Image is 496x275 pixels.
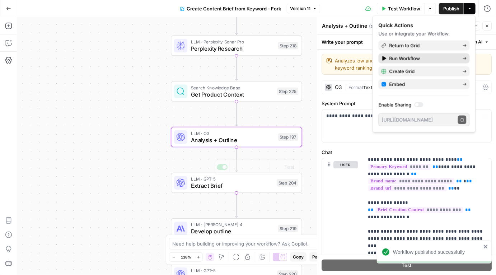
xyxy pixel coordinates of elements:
[293,254,304,260] span: Copy
[171,173,302,193] div: LLM · GPT-5Extract BriefStep 204Test
[322,149,492,156] label: Chat
[379,101,470,108] label: Enable Sharing
[389,55,457,62] span: Run Workflow
[379,22,470,29] div: Quick Actions
[369,22,393,29] span: ( step_197 )
[335,85,342,90] div: O3
[191,227,275,236] span: Develop outline
[171,127,302,148] div: LLM · O3Analysis + OutlineStep 197
[191,221,275,228] span: LLM · [PERSON_NAME] 4
[176,3,285,14] button: Create Content Brief from Keyword - Fork
[277,88,298,95] div: Step 225
[191,38,275,45] span: LLM · Perplexity Sonar Pro
[191,176,273,182] span: LLM · GPT-5
[345,83,348,90] span: |
[348,85,363,90] span: Format
[171,36,302,56] div: LLM · Perplexity Sonar ProPerplexity ResearchStep 218
[235,193,238,218] g: Edge from step_204 to step_219
[171,81,302,102] div: Search Knowledge BaseGet Product ContextStep 225
[322,100,492,107] label: System Prompt
[483,244,488,250] button: close
[191,267,274,274] span: LLM · GPT-5
[191,130,275,137] span: LLM · O3
[388,5,420,12] span: Test Workflow
[312,254,324,260] span: Paste
[191,84,274,91] span: Search Knowledge Base
[277,179,298,187] div: Step 204
[235,147,238,172] g: Edge from step_197 to step_204
[171,218,302,239] div: LLM · [PERSON_NAME] 4Develop outlineStep 219
[235,101,238,126] g: Edge from step_225 to step_197
[290,252,307,262] button: Copy
[191,90,274,99] span: Get Product Context
[187,5,281,12] span: Create Content Brief from Keyword - Fork
[191,45,275,53] span: Perplexity Research
[389,68,457,75] span: Create Grid
[278,133,299,141] div: Step 197
[389,42,457,49] span: Return to Grid
[379,31,450,37] span: Use or integrate your Workflow.
[443,5,459,12] span: Publish
[278,225,299,232] div: Step 219
[448,39,482,45] span: Generate with AI
[363,85,372,90] span: Text
[191,136,275,144] span: Analysis + Outline
[333,161,358,168] button: user
[235,56,238,80] g: Edge from step_218 to step_225
[377,3,425,14] button: Test Workflow
[309,252,327,262] button: Paste
[290,5,310,12] span: Version 11
[439,37,492,47] button: Generate with AI
[402,261,412,269] span: Test
[278,42,299,50] div: Step 218
[389,81,457,88] span: Embed
[393,248,481,256] div: Workflow published successfully
[439,3,464,14] button: Publish
[335,57,487,71] textarea: Analyzes low and high authority articles to provide insights on keyword rankings and content stra...
[191,182,273,190] span: Extract Brief
[235,10,238,35] g: Edge from step_202 to step_218
[181,254,191,260] span: 118%
[287,4,320,13] button: Version 11
[322,259,492,271] button: Test
[322,22,367,29] textarea: Analysis + Outline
